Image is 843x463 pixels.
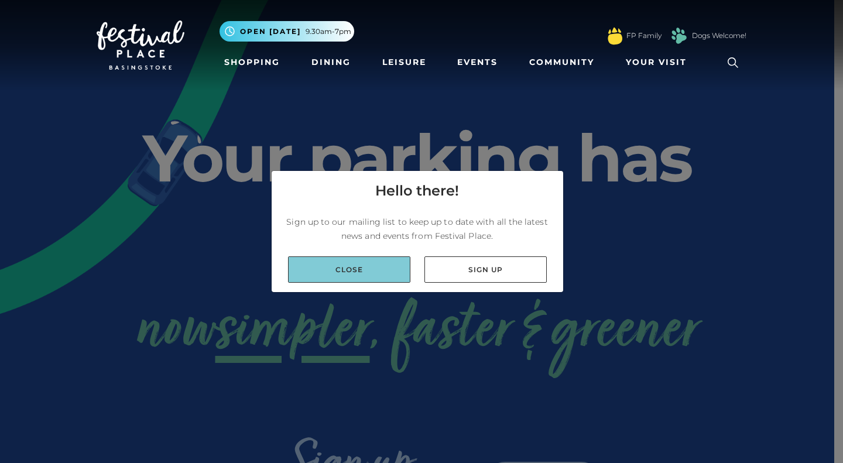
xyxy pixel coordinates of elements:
p: Sign up to our mailing list to keep up to date with all the latest news and events from Festival ... [281,215,554,243]
a: FP Family [626,30,662,41]
a: Dining [307,52,355,73]
a: Your Visit [621,52,697,73]
a: Events [453,52,502,73]
img: Festival Place Logo [97,20,184,70]
a: Dogs Welcome! [692,30,746,41]
h4: Hello there! [375,180,459,201]
span: Your Visit [626,56,687,68]
a: Community [525,52,599,73]
button: Open [DATE] 9.30am-7pm [220,21,354,42]
a: Sign up [424,256,547,283]
a: Close [288,256,410,283]
a: Shopping [220,52,285,73]
span: 9.30am-7pm [306,26,351,37]
a: Leisure [378,52,431,73]
span: Open [DATE] [240,26,301,37]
